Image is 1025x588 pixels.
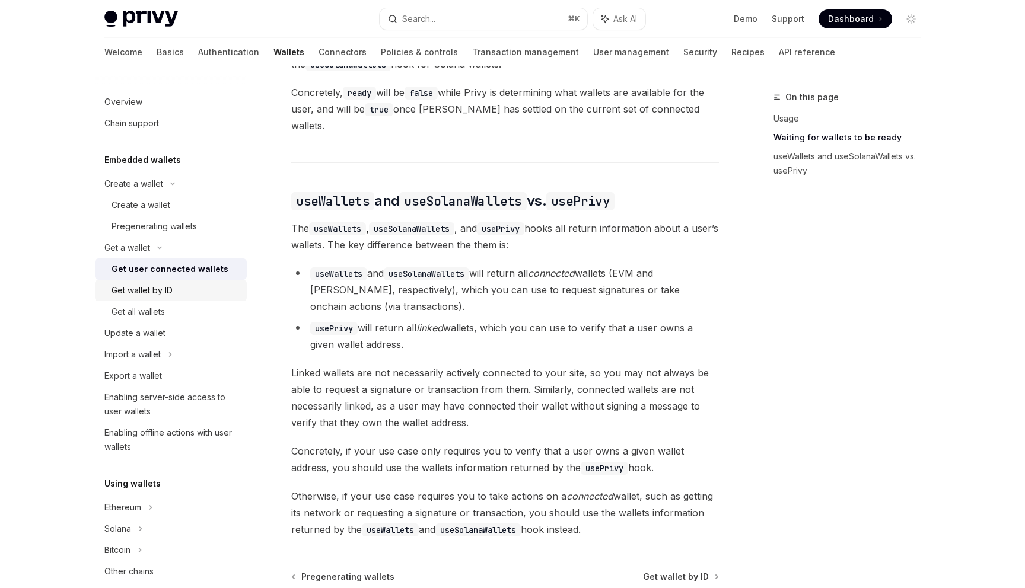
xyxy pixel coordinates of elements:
code: useWallets [291,192,374,210]
a: Create a wallet [95,194,247,216]
a: Wallets [273,38,304,66]
div: Enabling server-side access to user wallets [104,390,240,418]
a: Policies & controls [381,38,458,66]
span: Dashboard [828,13,874,25]
code: useWallets [309,222,366,235]
div: Get a wallet [104,241,150,255]
a: Export a wallet [95,365,247,386]
li: and will return all wallets (EVM and [PERSON_NAME], respectively), which you can use to request s... [291,265,719,315]
em: connected [566,490,613,502]
a: Enabling server-side access to user wallets [95,386,247,422]
div: Get wallet by ID [112,283,173,298]
a: useWallets and useSolanaWallets vs. usePrivy [773,147,930,180]
div: Other chains [104,564,154,579]
code: useWallets [362,523,419,536]
a: Get wallet by ID [95,280,247,301]
a: Transaction management [472,38,579,66]
div: Pregenerating wallets [112,219,197,234]
li: will return all wallets, which you can use to verify that a user owns a given wallet address. [291,319,719,353]
span: Get wallet by ID [643,571,709,583]
code: usePrivy [477,222,524,235]
code: useSolanaWallets [369,222,454,235]
span: Otherwise, if your use case requires you to take actions on a wallet, such as getting its network... [291,488,719,538]
a: Pregenerating wallets [292,571,394,583]
button: Ask AI [593,8,645,30]
a: Waiting for wallets to be ready [773,128,930,147]
a: API reference [779,38,835,66]
h5: Using wallets [104,477,161,491]
span: Linked wallets are not necessarily actively connected to your site, so you may not always be able... [291,365,719,431]
span: ⌘ K [568,14,580,24]
span: On this page [785,90,839,104]
a: Get all wallets [95,301,247,322]
div: Overview [104,95,142,109]
button: Toggle dark mode [902,9,921,28]
a: Pregenerating wallets [95,216,247,237]
a: Get wallet by ID [643,571,718,583]
a: Overview [95,91,247,113]
a: Chain support [95,113,247,134]
a: Support [772,13,804,25]
span: Concretely, if your use case only requires you to verify that a user owns a given wallet address,... [291,443,719,476]
div: Update a wallet [104,326,165,340]
code: ready [343,87,376,100]
code: usePrivy [581,462,628,475]
code: useSolanaWallets [399,192,526,210]
code: usePrivy [546,192,615,210]
h5: Embedded wallets [104,153,181,167]
div: Import a wallet [104,347,161,362]
code: useSolanaWallets [384,267,469,280]
div: Chain support [104,116,159,130]
em: connected [528,267,575,279]
a: Recipes [731,38,765,66]
a: Enabling offline actions with user wallets [95,422,247,458]
code: useWallets [310,267,367,280]
code: false [405,87,438,100]
span: Ask AI [613,13,637,25]
strong: , [309,222,454,234]
a: Security [683,38,717,66]
code: useSolanaWallets [435,523,521,536]
a: Update a wallet [95,322,247,344]
img: light logo [104,11,178,27]
a: Welcome [104,38,142,66]
a: Connectors [319,38,367,66]
button: Search...⌘K [380,8,587,30]
span: The , and hooks all return information about a user’s wallets. The key difference between the the... [291,220,719,253]
span: and vs. [291,191,615,210]
div: Export a wallet [104,369,162,383]
a: Demo [734,13,757,25]
div: Bitcoin [104,543,130,557]
span: Pregenerating wallets [301,571,394,583]
a: Get user connected wallets [95,258,247,280]
code: true [365,103,393,116]
div: Create a wallet [112,198,170,212]
div: Enabling offline actions with user wallets [104,426,240,454]
a: Other chains [95,561,247,582]
a: Usage [773,109,930,128]
div: Ethereum [104,500,141,514]
a: User management [593,38,669,66]
a: Dashboard [819,9,892,28]
div: Get all wallets [112,305,165,319]
div: Get user connected wallets [112,262,228,276]
span: Concretely, will be while Privy is determining what wallets are available for the user, and will ... [291,84,719,134]
div: Search... [402,12,435,26]
a: Basics [157,38,184,66]
div: Solana [104,522,131,536]
a: Authentication [198,38,259,66]
em: linked [416,322,443,334]
code: usePrivy [310,322,358,335]
div: Create a wallet [104,177,163,191]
